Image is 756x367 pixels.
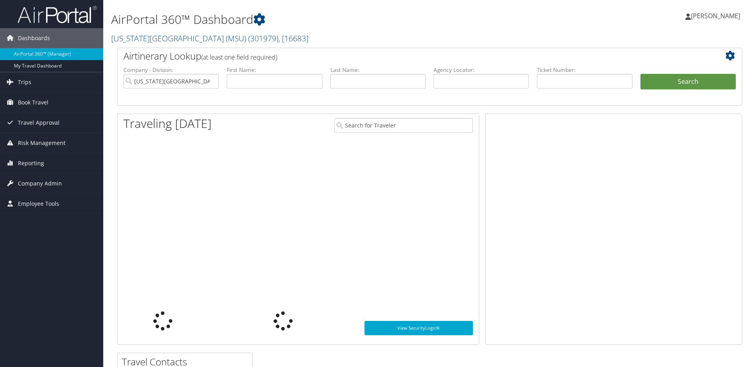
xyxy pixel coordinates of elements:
a: View SecurityLogic® [364,321,473,335]
span: Travel Approval [18,113,60,133]
span: ( 301979 ) [248,33,278,44]
button: Search [640,74,736,90]
span: , [ 16683 ] [278,33,309,44]
h1: Traveling [DATE] [123,115,212,132]
h1: AirPortal 360™ Dashboard [111,11,536,28]
label: Agency Locator: [434,66,529,74]
span: Trips [18,72,31,92]
a: [US_STATE][GEOGRAPHIC_DATA] (MSU) [111,33,309,44]
span: Dashboards [18,28,50,48]
label: Company - Division: [123,66,219,74]
label: First Name: [227,66,322,74]
a: [PERSON_NAME] [685,4,748,28]
span: [PERSON_NAME] [691,12,740,20]
span: Book Travel [18,93,48,112]
span: Reporting [18,153,44,173]
label: Last Name: [330,66,426,74]
input: Search for Traveler [334,118,473,133]
span: (at least one field required) [201,53,277,62]
img: airportal-logo.png [17,5,97,24]
span: Employee Tools [18,194,59,214]
h2: Airtinerary Lookup [123,49,684,63]
span: Risk Management [18,133,66,153]
span: Company Admin [18,174,62,193]
label: Ticket Number: [537,66,632,74]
